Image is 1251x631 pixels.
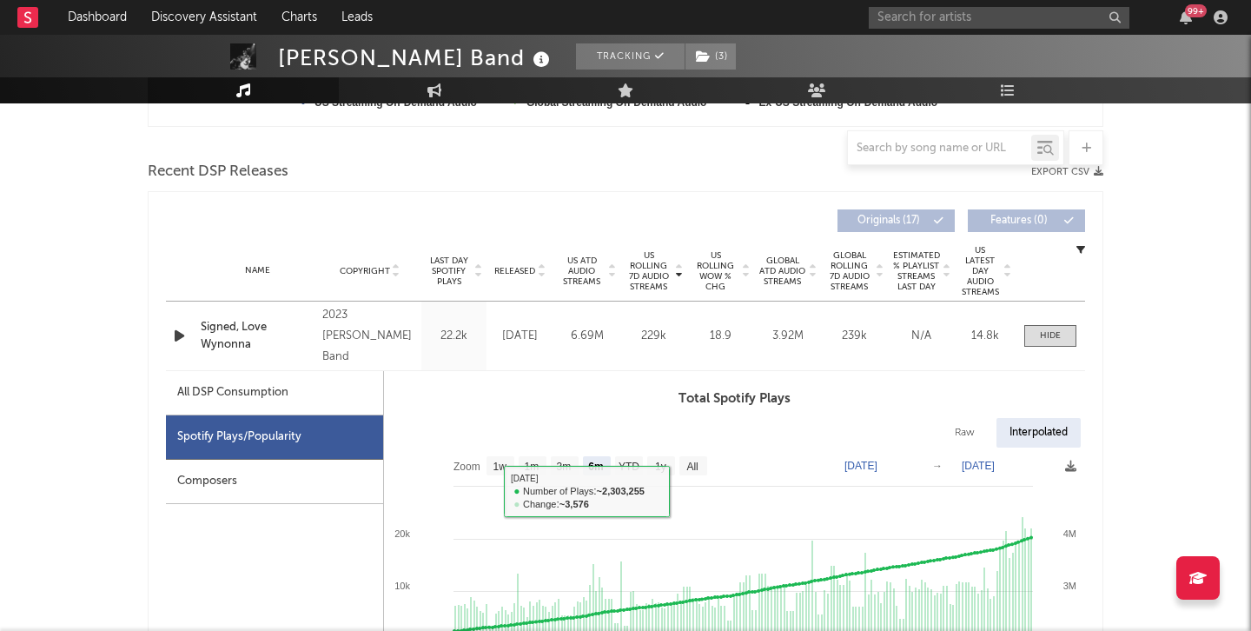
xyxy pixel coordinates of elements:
[166,415,383,460] div: Spotify Plays/Popularity
[394,581,410,591] text: 10k
[201,264,314,277] div: Name
[685,43,737,70] span: ( 3 )
[837,209,955,232] button: Originals(17)
[1180,10,1192,24] button: 99+
[426,328,482,345] div: 22.2k
[979,216,1059,226] span: Features ( 0 )
[525,461,539,473] text: 1m
[942,418,988,448] div: Raw
[558,256,606,287] span: US ATD Audio Streams
[686,461,698,473] text: All
[962,460,995,472] text: [DATE]
[558,328,616,345] div: 6.69M
[148,162,288,183] span: Recent DSP Releases
[892,328,950,345] div: N/A
[322,305,417,368] div: 2023 [PERSON_NAME] Band
[166,460,383,504] div: Composers
[758,256,806,287] span: Global ATD Audio Streams
[625,328,683,345] div: 229k
[685,43,736,70] button: (3)
[1063,581,1076,591] text: 3M
[384,389,1085,409] h3: Total Spotify Plays
[177,382,288,403] div: All DSP Consumption
[758,328,817,345] div: 3.92M
[576,43,685,70] button: Tracking
[1063,528,1076,539] text: 4M
[166,371,383,415] div: All DSP Consumption
[1031,167,1103,177] button: Export CSV
[493,461,507,473] text: 1w
[588,461,603,473] text: 6m
[453,461,480,473] text: Zoom
[557,461,572,473] text: 3m
[394,528,410,539] text: 20k
[201,319,314,353] a: Signed, Love Wynonna
[625,250,672,292] span: US Rolling 7D Audio Streams
[932,460,943,472] text: →
[655,461,666,473] text: 1y
[494,266,535,276] span: Released
[848,142,1031,156] input: Search by song name or URL
[340,266,390,276] span: Copyright
[1185,4,1207,17] div: 99 +
[959,328,1011,345] div: 14.8k
[278,43,554,72] div: [PERSON_NAME] Band
[426,256,472,287] span: Last Day Spotify Plays
[825,250,873,292] span: Global Rolling 7D Audio Streams
[849,216,929,226] span: Originals ( 17 )
[959,245,1001,297] span: US Latest Day Audio Streams
[892,250,940,292] span: Estimated % Playlist Streams Last Day
[869,7,1129,29] input: Search for artists
[692,250,739,292] span: US Rolling WoW % Chg
[844,460,877,472] text: [DATE]
[968,209,1085,232] button: Features(0)
[996,418,1081,448] div: Interpolated
[825,328,884,345] div: 239k
[692,328,750,345] div: 18.9
[491,328,549,345] div: [DATE]
[619,461,639,473] text: YTD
